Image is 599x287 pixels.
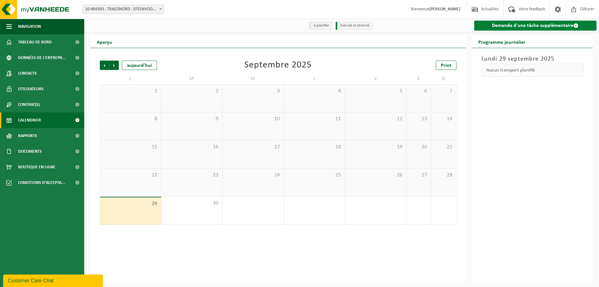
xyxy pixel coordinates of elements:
[164,88,219,95] span: 2
[226,88,280,95] span: 3
[222,73,284,84] td: M
[436,61,456,70] a: Print
[164,172,219,179] span: 23
[82,5,164,14] span: 10-904393 - TRACONORD - STEENVOORDE
[100,73,161,84] td: L
[100,61,109,70] span: Précédent
[18,50,66,66] span: Données de l'entrepr...
[410,144,428,151] span: 20
[90,36,118,48] h2: Aperçu
[226,144,280,151] span: 17
[410,116,428,122] span: 13
[429,7,460,12] strong: [PERSON_NAME]
[348,116,403,122] span: 12
[434,144,453,151] span: 21
[103,172,158,179] span: 22
[410,172,428,179] span: 27
[287,88,342,95] span: 4
[18,175,65,191] span: Conditions d'accepta...
[407,73,431,84] td: S
[309,22,333,30] li: à planifier
[431,73,456,84] td: D
[481,64,584,77] div: Aucun transport planifié
[348,144,403,151] span: 19
[18,66,37,81] span: Contacts
[18,97,40,112] span: Contrat(s)
[345,73,407,84] td: V
[103,200,158,207] span: 29
[336,22,373,30] li: Exécuté et terminé
[441,63,451,68] span: Print
[18,144,42,159] span: Documents
[287,172,342,179] span: 25
[18,81,44,97] span: Utilisateurs
[122,61,157,70] div: aujourd'hui
[103,88,158,95] span: 1
[244,61,312,70] div: Septembre 2025
[103,116,158,122] span: 8
[18,159,56,175] span: Boutique en ligne
[3,273,104,287] iframe: chat widget
[474,21,597,31] a: Demande d'une tâche supplémentaire
[110,61,119,70] span: Suivant
[18,34,52,50] span: Tableau de bord
[18,19,41,34] span: Navigation
[410,88,428,95] span: 6
[287,116,342,122] span: 11
[481,54,584,64] h3: Lundi 29 septembre 2025
[434,172,453,179] span: 28
[103,144,158,151] span: 15
[348,172,403,179] span: 26
[226,116,280,122] span: 10
[472,36,532,48] h2: Programme journalier
[348,88,403,95] span: 5
[18,128,37,144] span: Rapports
[287,144,342,151] span: 18
[18,112,41,128] span: Calendrier
[284,73,345,84] td: J
[161,73,223,84] td: M
[83,5,164,14] span: 10-904393 - TRACONORD - STEENVOORDE
[434,88,453,95] span: 7
[164,116,219,122] span: 9
[164,144,219,151] span: 16
[434,116,453,122] span: 14
[164,200,219,207] span: 30
[226,172,280,179] span: 24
